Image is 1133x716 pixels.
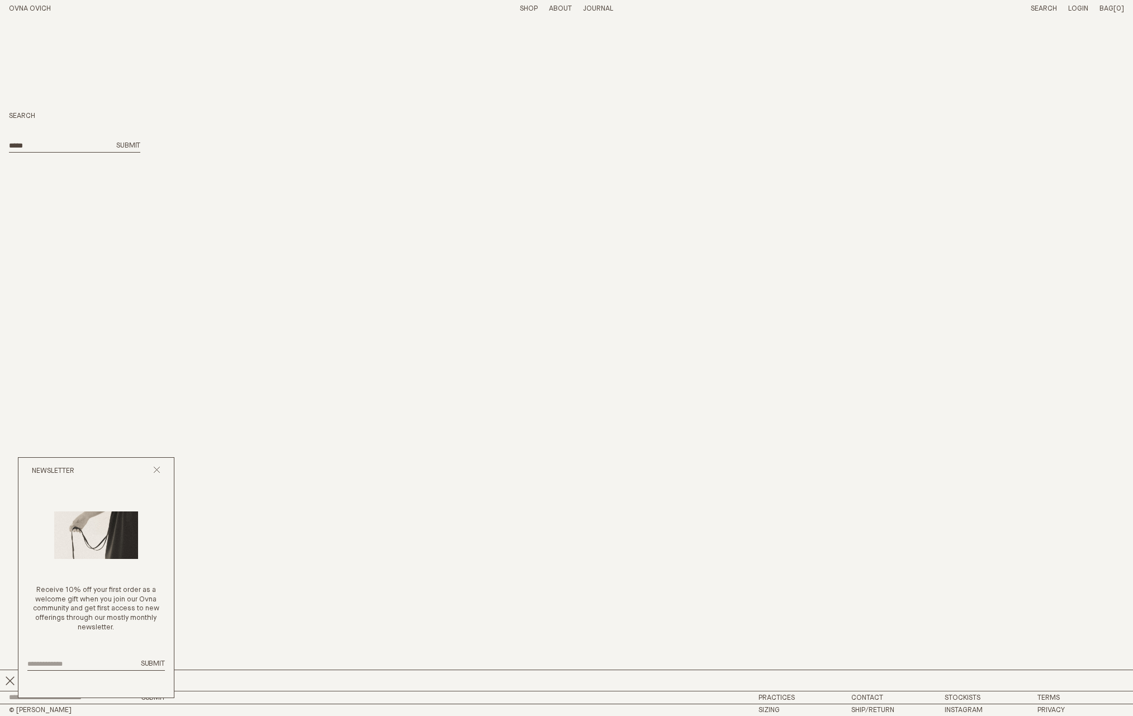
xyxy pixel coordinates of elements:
[9,112,140,121] h2: Search
[1037,706,1065,714] a: Privacy
[851,706,894,714] a: Ship/Return
[1099,5,1113,12] span: Bag
[141,660,165,667] span: Submit
[520,5,538,12] a: Shop
[27,586,165,633] p: Receive 10% off your first order as a welcome gift when you join our Ovna community and get first...
[1068,5,1088,12] a: Login
[549,4,572,14] summary: About
[1031,5,1057,12] a: Search
[153,466,160,477] button: Close popup
[759,694,795,701] a: Practices
[32,467,74,476] h2: Newsletter
[1113,5,1124,12] span: [0]
[1037,694,1060,701] a: Terms
[141,660,165,669] button: Submit
[759,706,780,714] a: Sizing
[116,141,140,151] button: Search
[945,694,980,701] a: Stockists
[583,5,613,12] a: Journal
[9,5,51,12] a: Home
[851,694,883,701] a: Contact
[945,706,983,714] a: Instagram
[9,706,281,714] h2: © [PERSON_NAME]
